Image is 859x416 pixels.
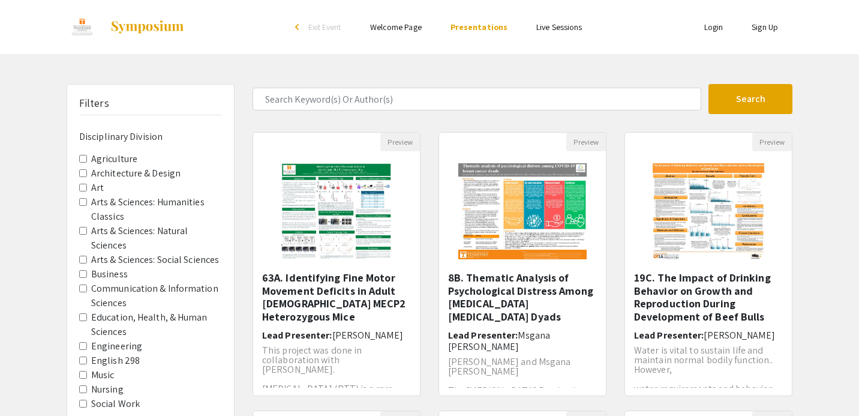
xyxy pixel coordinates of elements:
[450,22,507,32] a: Presentations
[704,329,774,342] span: [PERSON_NAME]
[91,282,222,310] label: Communication & Information Sciences
[704,22,723,32] a: Login
[91,181,104,195] label: Art
[752,133,792,151] button: Preview
[295,23,302,31] div: arrow_back_ios
[262,271,411,323] h5: 63A. Identifying Fine Motor Movement Deficits in Adult [DEMOGRAPHIC_DATA] MECP2 Heterozygous Mice
[79,131,222,142] h6: Disciplinary Division
[79,97,109,110] h5: Filters
[641,151,777,271] img: <p>19C. The Impact of Drinking Behavior on Growth and Reproduction During Development of Beef Bul...
[634,384,783,403] p: water requirements and behavior could affec...
[91,166,181,181] label: Architecture & Design
[624,132,792,396] div: Open Presentation <p>19C. The Impact of Drinking Behavior on Growth and Reproduction During Devel...
[448,329,550,353] span: Msgana [PERSON_NAME]
[67,12,98,42] img: EUReCA 2024
[448,330,597,352] h6: Lead Presenter:
[67,12,185,42] a: EUReCA 2024
[448,357,597,376] p: [PERSON_NAME] and Msgana [PERSON_NAME]
[262,330,411,341] h6: Lead Presenter:
[253,88,701,110] input: Search Keyword(s) Or Author(s)
[91,368,115,382] label: Music
[91,382,124,397] label: Nursing
[808,362,850,407] iframe: Chat
[262,384,411,403] p: [MEDICAL_DATA] (RTT) is a rare neuropsychiatric disorder that...
[446,151,598,271] img: <p>8B. Thematic Analysis of Psychological Distress Among COVID-19 Breast Cancer Dyads</p>
[634,346,783,375] p: Water is vital to sustain life and maintain normal bodily function.. However,
[91,397,140,411] label: Social Work
[253,132,421,396] div: Open Presentation <p>63A. Identifying Fine Motor Movement Deficits in Adult Female MECP2 Heterozy...
[91,339,142,354] label: Engineering
[91,152,137,166] label: Agriculture
[110,20,185,34] img: Symposium by ForagerOne
[752,22,778,32] a: Sign Up
[448,271,597,323] h5: 8B. Thematic Analysis of Psychological Distress Among [MEDICAL_DATA] [MEDICAL_DATA] Dyads
[536,22,582,32] a: Live Sessions
[91,195,222,224] label: Arts & Sciences: Humanities Classics
[380,133,420,151] button: Preview
[708,84,792,114] button: Search
[91,354,140,368] label: English 298
[269,151,405,271] img: <p>63A. Identifying Fine Motor Movement Deficits in Adult Female MECP2 Heterozygous Mice</p>
[91,224,222,253] label: Arts & Sciences: Natural Sciences
[91,253,219,267] label: Arts & Sciences: Social Sciences
[566,133,606,151] button: Preview
[634,330,783,341] h6: Lead Presenter:
[262,346,411,375] p: This project was done in collaboration with [PERSON_NAME].
[308,22,341,32] span: Exit Event
[91,267,128,282] label: Business
[438,132,606,396] div: Open Presentation <p>8B. Thematic Analysis of Psychological Distress Among COVID-19 Breast Cancer...
[332,329,403,342] span: [PERSON_NAME]
[370,22,422,32] a: Welcome Page
[634,271,783,323] h5: 19C. The Impact of Drinking Behavior on Growth and Reproduction During Development of Beef Bulls
[91,310,222,339] label: Education, Health, & Human Sciences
